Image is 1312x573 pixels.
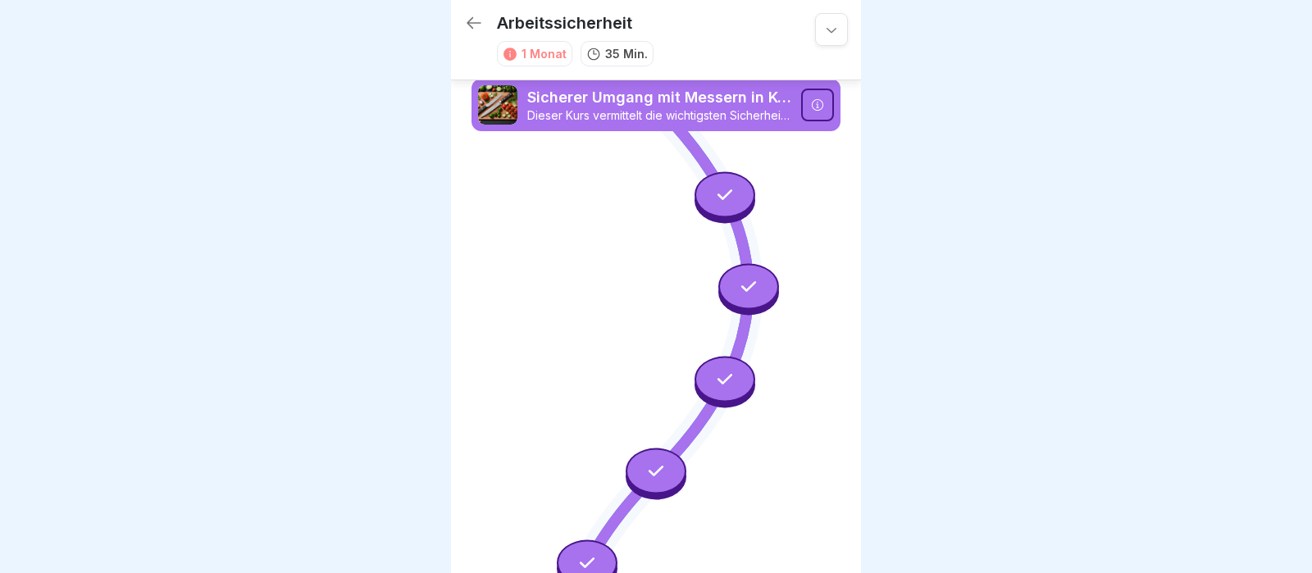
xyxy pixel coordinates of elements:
[527,87,791,108] p: Sicherer Umgang mit Messern in Küchen
[527,108,791,123] p: Dieser Kurs vermittelt die wichtigsten Sicherheitsmaßnahmen und Techniken für den sicheren und ef...
[478,85,517,125] img: bnqppd732b90oy0z41dk6kj2.png
[522,45,567,62] div: 1 Monat
[497,13,632,33] p: Arbeitssicherheit
[605,45,648,62] p: 35 Min.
